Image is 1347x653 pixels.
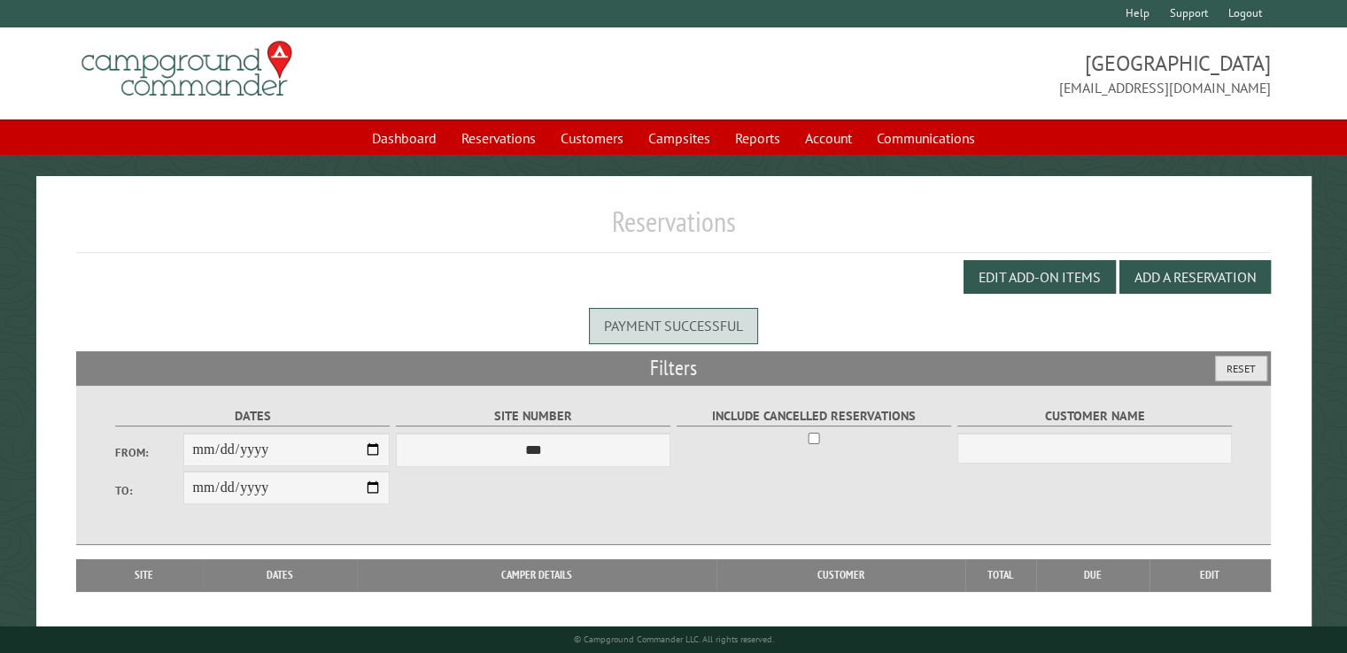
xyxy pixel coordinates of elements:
a: Customers [550,121,634,155]
th: Due [1036,559,1150,591]
a: Campsites [638,121,721,155]
button: Reset [1215,356,1267,381]
label: Customer Name [957,406,1233,426]
th: Site [85,559,203,591]
img: Campground Commander [76,35,298,104]
small: © Campground Commander LLC. All rights reserved. [574,634,774,645]
label: Site Number [396,406,671,426]
span: [GEOGRAPHIC_DATA] [EMAIL_ADDRESS][DOMAIN_NAME] [674,49,1271,98]
h2: Filters [76,351,1271,385]
th: Customer [716,559,965,591]
label: To: [115,482,184,499]
a: Account [794,121,863,155]
th: Camper Details [357,559,716,591]
h1: Reservations [76,204,1271,253]
a: Dashboard [361,121,447,155]
label: From: [115,444,184,461]
div: Payment successful [589,308,758,343]
button: Add a Reservation [1119,260,1271,294]
th: Dates [203,559,357,591]
th: Edit [1150,559,1271,591]
label: Include Cancelled Reservations [677,406,952,426]
label: Dates [115,406,391,426]
a: Reservations [451,121,546,155]
a: Communications [866,121,986,155]
th: Total [965,559,1036,591]
a: Reports [724,121,791,155]
button: Edit Add-on Items [964,260,1116,294]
